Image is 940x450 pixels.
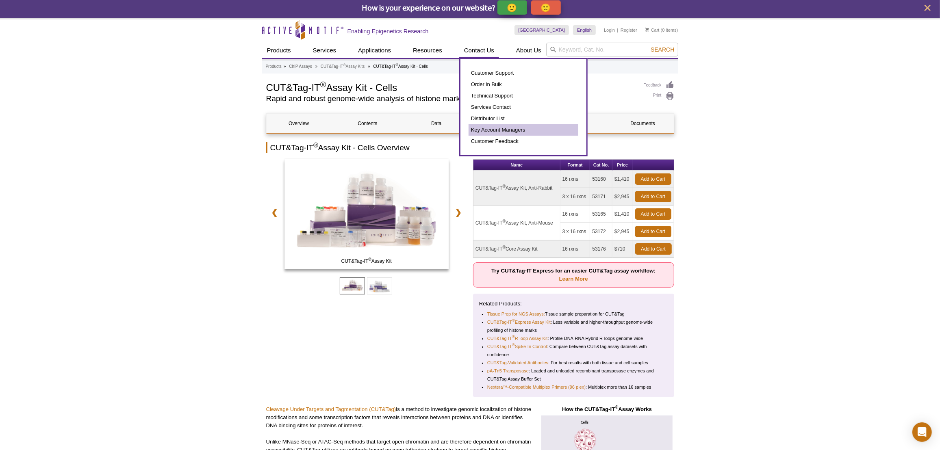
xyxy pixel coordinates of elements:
[469,124,578,136] a: Key Account Managers
[368,257,371,262] sup: ®
[286,257,447,265] span: CUT&Tag-IT Assay Kit
[590,171,612,188] td: 53160
[487,383,586,391] a: Nextera™-Compatible Multiplex Primers (96 plex)
[487,383,661,391] li: : Multiplex more than 16 samples
[487,342,661,359] li: : Compare between CUT&Tag assay datasets with confidence
[487,367,661,383] li: : Loaded and unloaded recombinant transposase enzymes and CUT&Tag Assay Buffer Set
[590,240,612,258] td: 53176
[487,318,551,326] a: CUT&Tag-IT®Express Assay Kit
[487,359,661,367] li: : For best results with both tissue and cell samples
[912,422,932,442] div: Open Intercom Messenger
[343,63,346,67] sup: ®
[459,43,499,58] a: Contact Us
[473,160,560,171] th: Name
[266,405,534,430] p: is a method to investigate genomic localization of histone modifications and some transcription f...
[612,171,633,188] td: $1,410
[512,335,515,339] sup: ®
[289,63,312,70] a: ChIP Assays
[617,25,619,35] li: |
[560,188,590,206] td: 3 x 16 rxns
[590,188,612,206] td: 53171
[491,268,656,282] strong: Try CUT&Tag-IT Express for an easier CUT&Tag assay workflow:
[590,206,612,223] td: 53165
[479,300,668,308] p: Related Products:
[284,159,449,271] a: CUT&Tag-IT Assay Kit
[313,142,318,149] sup: ®
[604,27,615,33] a: Login
[487,334,548,342] a: CUT&Tag-IT®R-loop Assay Kit
[315,64,318,69] li: »
[560,206,590,223] td: 16 rxns
[469,67,578,79] a: Customer Support
[284,64,286,69] li: »
[503,245,506,249] sup: ®
[612,160,633,171] th: Price
[473,206,560,240] td: CUT&Tag-IT Assay Kit, Anti-Mouse
[320,80,326,89] sup: ®
[321,63,365,70] a: CUT&Tag-IT®Assay Kits
[473,171,560,206] td: CUT&Tag-IT Assay Kit, Anti-Rabbit
[266,406,396,412] a: Cleavage Under Targets and Tagmentation (CUT&Tag)
[635,173,671,185] a: Add to Cart
[644,92,674,101] a: Print
[635,191,671,202] a: Add to Cart
[644,81,674,90] a: Feedback
[635,243,672,255] a: Add to Cart
[648,46,677,53] button: Search
[404,114,469,133] a: Data
[408,43,447,58] a: Resources
[266,63,282,70] a: Products
[560,223,590,240] td: 3 x 16 rxns
[266,203,284,222] a: ❮
[487,334,661,342] li: : Profile DNA-RNA Hybrid R-loops genome-wide
[487,359,548,367] a: CUT&Tag-Validated Antibodies
[469,79,578,90] a: Order in Bulk
[449,203,467,222] a: ❯
[645,27,660,33] a: Cart
[651,46,674,53] span: Search
[559,276,588,282] a: Learn More
[262,43,296,58] a: Products
[487,367,529,375] a: pA-Tn5 Transposase
[610,114,675,133] a: Documents
[266,81,636,93] h1: CUT&Tag-IT Assay Kit - Cells
[541,2,551,13] p: 🙁
[469,113,578,124] a: Distributor List
[615,405,618,410] sup: ®
[487,310,545,318] a: Tissue Prep for NGS Assays:
[353,43,396,58] a: Applications
[612,223,633,240] td: $2,945
[512,343,515,347] sup: ®
[560,240,590,258] td: 16 rxns
[473,240,560,258] td: CUT&Tag-IT Core Assay Kit
[635,208,671,220] a: Add to Cart
[635,226,671,237] a: Add to Cart
[612,240,633,258] td: $710
[368,64,370,69] li: »
[469,136,578,147] a: Customer Feedback
[266,95,636,102] h2: Rapid and robust genome-wide analysis of histone marks at lower sequencing depths
[487,342,547,350] a: CUT&Tag-IT®Spike-In Control
[512,319,515,323] sup: ®
[507,2,517,13] p: 🙂
[347,28,429,35] h2: Enabling Epigenetics Research
[590,160,612,171] th: Cat No.
[267,114,331,133] a: Overview
[612,206,633,223] td: $1,410
[573,25,596,35] a: English
[469,102,578,113] a: Services Contact
[308,43,341,58] a: Services
[560,160,590,171] th: Format
[266,142,674,153] h2: CUT&Tag-IT Assay Kit - Cells Overview
[335,114,400,133] a: Contents
[503,184,506,188] sup: ®
[590,223,612,240] td: 53172
[362,2,496,13] span: How is your experience on our website?
[515,25,569,35] a: [GEOGRAPHIC_DATA]
[645,25,678,35] li: (0 items)
[284,159,449,269] img: CUT&Tag-IT Assay Kit
[503,219,506,223] sup: ®
[469,90,578,102] a: Technical Support
[487,310,661,318] li: Tissue sample preparation for CUT&Tag
[923,3,933,13] button: close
